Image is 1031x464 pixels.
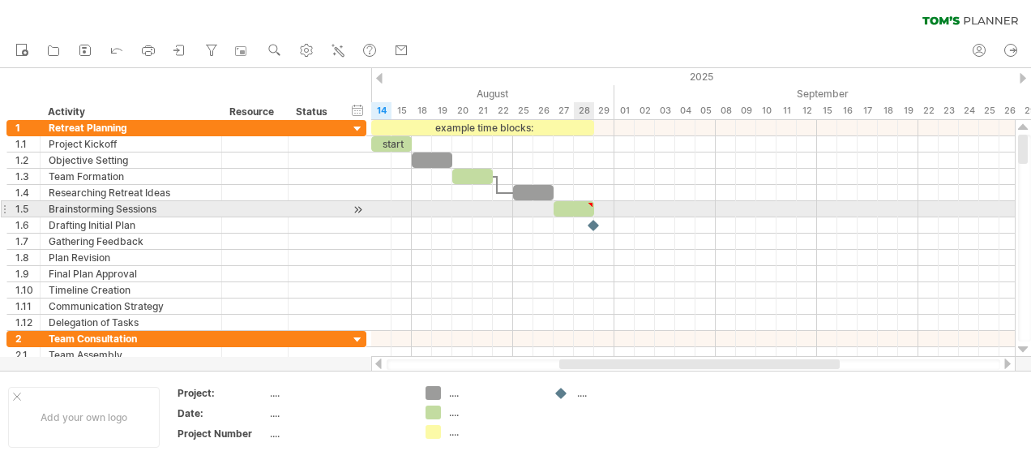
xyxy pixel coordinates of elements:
div: Wednesday, 17 September 2025 [858,102,878,119]
div: 1.9 [15,266,40,281]
div: 1.4 [15,185,40,200]
div: 1.6 [15,217,40,233]
div: 1.3 [15,169,40,184]
div: 1.11 [15,299,40,314]
div: Wednesday, 27 August 2025 [554,102,574,119]
div: Communication Strategy [49,299,213,314]
div: .... [270,406,406,420]
div: Drafting Initial Plan [49,217,213,233]
div: Researching Retreat Ideas [49,185,213,200]
div: Gathering Feedback [49,234,213,249]
div: Resource [229,104,279,120]
div: Tuesday, 9 September 2025 [736,102,756,119]
div: example time blocks: [371,120,594,135]
div: 1.8 [15,250,40,265]
div: Thursday, 14 August 2025 [371,102,391,119]
div: Tuesday, 26 August 2025 [533,102,554,119]
div: Project Number [178,427,267,440]
div: Wednesday, 24 September 2025 [959,102,979,119]
div: 1.2 [15,153,40,168]
div: Team Consultation [49,331,213,346]
div: Tuesday, 19 August 2025 [432,102,452,119]
div: Objective Setting [49,153,213,168]
div: Tuesday, 2 September 2025 [635,102,655,119]
div: Retreat Planning [49,120,213,135]
div: Monday, 25 August 2025 [513,102,533,119]
div: Thursday, 28 August 2025 [574,102,594,119]
div: Team Formation [49,169,213,184]
div: Monday, 1 September 2025 [614,102,635,119]
div: Add your own logo [8,387,160,448]
div: Thursday, 21 August 2025 [473,102,493,119]
div: Activity [48,104,212,120]
div: Friday, 5 September 2025 [695,102,716,119]
div: .... [449,386,537,400]
div: Monday, 22 September 2025 [918,102,939,119]
div: .... [270,386,406,400]
div: Final Plan Approval [49,266,213,281]
div: Thursday, 18 September 2025 [878,102,898,119]
div: 2 [15,331,40,346]
div: Date: [178,406,267,420]
div: start [371,136,412,152]
div: August 2025 [189,85,614,102]
div: Thursday, 25 September 2025 [979,102,999,119]
div: Timeline Creation [49,282,213,298]
div: Friday, 29 August 2025 [594,102,614,119]
div: Friday, 22 August 2025 [493,102,513,119]
div: .... [449,406,537,419]
div: 1.10 [15,282,40,298]
div: Thursday, 11 September 2025 [776,102,797,119]
div: 1 [15,120,40,135]
div: .... [449,425,537,439]
div: Project Kickoff [49,136,213,152]
div: Wednesday, 10 September 2025 [756,102,776,119]
div: Delegation of Tasks [49,315,213,330]
div: Tuesday, 16 September 2025 [837,102,858,119]
div: Friday, 15 August 2025 [391,102,412,119]
div: Friday, 19 September 2025 [898,102,918,119]
div: Friday, 26 September 2025 [999,102,1020,119]
div: Plan Revision [49,250,213,265]
div: scroll to activity [350,201,366,218]
div: 1.7 [15,234,40,249]
div: Tuesday, 23 September 2025 [939,102,959,119]
div: 1.1 [15,136,40,152]
div: 1.5 [15,201,40,217]
div: Thursday, 4 September 2025 [675,102,695,119]
div: Status [296,104,332,120]
div: Team Assembly [49,347,213,363]
div: Monday, 8 September 2025 [716,102,736,119]
div: Brainstorming Sessions [49,201,213,217]
div: Monday, 15 September 2025 [817,102,837,119]
div: Wednesday, 20 August 2025 [452,102,473,119]
div: .... [577,386,665,400]
div: 1.12 [15,315,40,330]
div: Project: [178,386,267,400]
div: Friday, 12 September 2025 [797,102,817,119]
div: Monday, 18 August 2025 [412,102,432,119]
div: .... [270,427,406,440]
div: 2.1 [15,347,40,363]
div: Wednesday, 3 September 2025 [655,102,675,119]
